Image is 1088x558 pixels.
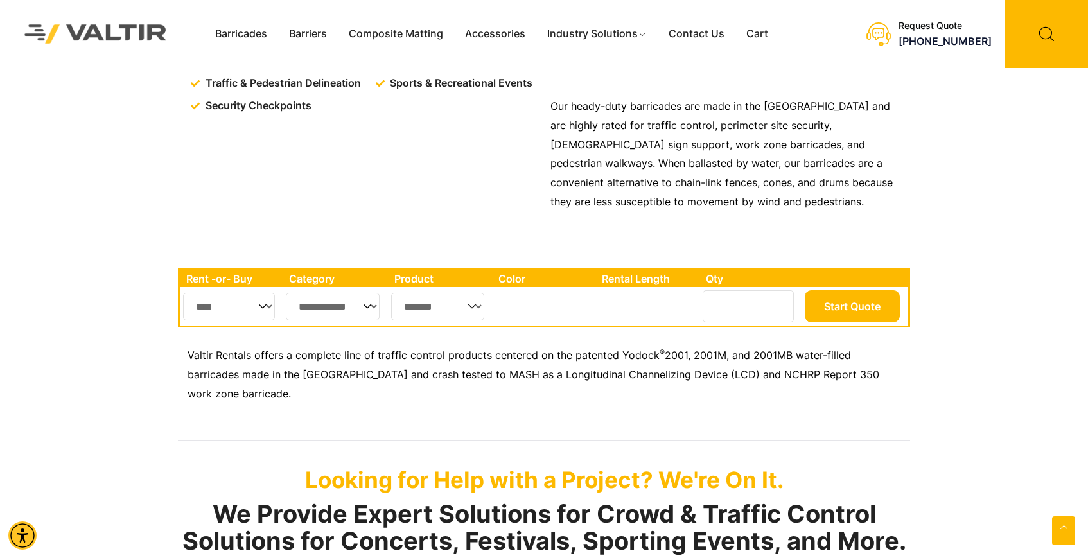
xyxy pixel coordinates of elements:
[188,349,660,362] span: Valtir Rentals offers a complete line of traffic control products centered on the patented Yodock
[660,347,665,357] sup: ®
[492,270,595,287] th: Color
[338,24,454,44] a: Composite Matting
[805,290,900,322] button: Start Quote
[388,270,493,287] th: Product
[183,293,275,320] select: Single select
[188,349,879,400] span: 2001, 2001M, and 2001MB water-filled barricades made in the [GEOGRAPHIC_DATA] and crash tested to...
[286,293,380,320] select: Single select
[202,74,361,93] span: Traffic & Pedestrian Delineation
[387,74,532,93] span: Sports & Recreational Events
[10,10,182,58] img: Valtir Rentals
[180,270,283,287] th: Rent -or- Buy
[391,293,484,320] select: Single select
[8,521,37,550] div: Accessibility Menu
[1052,516,1075,545] a: Open this option
[204,24,278,44] a: Barricades
[283,270,388,287] th: Category
[278,24,338,44] a: Barriers
[658,24,735,44] a: Contact Us
[899,35,992,48] a: call (888) 496-3625
[536,24,658,44] a: Industry Solutions
[550,97,904,213] p: Our heady-duty barricades are made in the [GEOGRAPHIC_DATA] and are highly rated for traffic cont...
[735,24,779,44] a: Cart
[202,96,311,116] span: Security Checkpoints
[899,21,992,31] div: Request Quote
[454,24,536,44] a: Accessories
[178,501,910,555] h2: We Provide Expert Solutions for Crowd & Traffic Control Solutions for Concerts, Festivals, Sporti...
[178,466,910,493] p: Looking for Help with a Project? We're On It.
[703,290,794,322] input: Number
[595,270,699,287] th: Rental Length
[699,270,802,287] th: Qty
